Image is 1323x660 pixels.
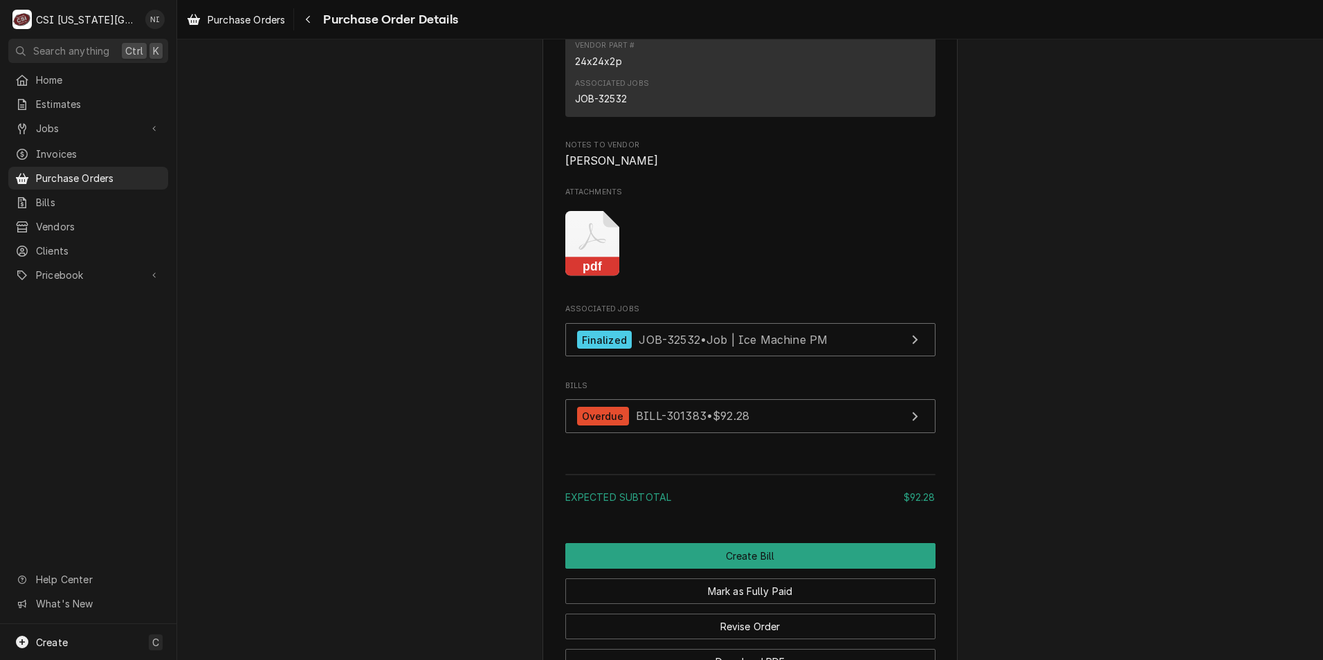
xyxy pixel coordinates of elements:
span: Purchase Order Details [319,10,458,29]
a: Go to What's New [8,592,168,615]
span: Pricebook [36,268,140,282]
div: Button Group Row [565,604,936,639]
span: Purchase Orders [36,171,161,185]
span: Estimates [36,97,161,111]
button: Mark as Fully Paid [565,578,936,604]
div: 24x24x2p [575,54,622,68]
span: Clients [36,244,161,258]
span: Bills [565,381,936,392]
a: Go to Pricebook [8,264,168,286]
span: Create [36,636,68,648]
div: Finalized [577,331,632,349]
div: C [12,10,32,29]
div: Button Group Row [565,569,936,604]
span: Purchase Orders [208,12,285,27]
span: Jobs [36,121,140,136]
a: Purchase Orders [8,167,168,190]
button: Revise Order [565,614,936,639]
div: Associated Jobs [575,78,649,89]
a: Purchase Orders [181,8,291,31]
span: What's New [36,596,160,611]
span: Notes to Vendor [565,140,936,151]
div: Vendor Part # [575,40,635,51]
a: View Bill [565,399,936,433]
a: Clients [8,239,168,262]
span: Invoices [36,147,161,161]
div: NI [145,10,165,29]
div: Button Group Row [565,543,936,569]
span: Ctrl [125,44,143,58]
span: Notes to Vendor [565,153,936,169]
div: Associated Jobs [565,304,936,363]
div: Bills [565,381,936,440]
button: Search anythingCtrlK [8,39,168,63]
div: Attachments [565,187,936,287]
span: Attachments [565,187,936,198]
div: Nate Ingram's Avatar [145,10,165,29]
div: Amount Summary [565,469,936,514]
button: Create Bill [565,543,936,569]
span: Home [36,73,161,87]
div: Notes to Vendor [565,140,936,169]
div: JOB-32532 [575,91,627,106]
span: [PERSON_NAME] [565,154,659,167]
div: CSI [US_STATE][GEOGRAPHIC_DATA] [36,12,138,27]
span: Associated Jobs [565,304,936,315]
div: $92.28 [904,490,936,504]
button: pdf [565,211,620,277]
button: Navigate back [297,8,319,30]
span: BILL-301383 • $92.28 [636,409,749,423]
a: Vendors [8,215,168,238]
span: Vendors [36,219,161,234]
a: Invoices [8,143,168,165]
a: Go to Jobs [8,117,168,140]
span: Help Center [36,572,160,587]
div: Subtotal [565,490,936,504]
a: View Job [565,323,936,357]
span: C [152,635,159,650]
a: Estimates [8,93,168,116]
div: CSI Kansas City's Avatar [12,10,32,29]
div: Overdue [577,407,629,425]
span: Search anything [33,44,109,58]
a: Go to Help Center [8,568,168,591]
span: JOB-32532 • Job | Ice Machine PM [639,333,828,347]
a: Bills [8,191,168,214]
span: Attachments [565,200,936,287]
a: Home [8,68,168,91]
span: K [153,44,159,58]
span: Expected Subtotal [565,491,672,503]
span: Bills [36,195,161,210]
